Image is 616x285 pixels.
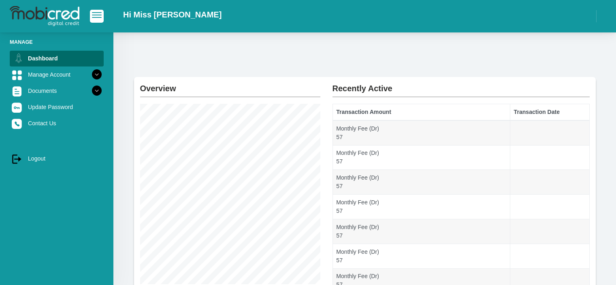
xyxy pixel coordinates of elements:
[333,145,510,170] td: Monthly Fee (Dr) 57
[333,77,590,93] h2: Recently Active
[510,104,589,120] th: Transaction Date
[10,6,79,26] img: logo-mobicred.svg
[123,10,222,19] h2: Hi Miss [PERSON_NAME]
[333,120,510,145] td: Monthly Fee (Dr) 57
[10,151,104,166] a: Logout
[333,244,510,268] td: Monthly Fee (Dr) 57
[333,195,510,219] td: Monthly Fee (Dr) 57
[333,219,510,244] td: Monthly Fee (Dr) 57
[10,51,104,66] a: Dashboard
[10,67,104,82] a: Manage Account
[333,104,510,120] th: Transaction Amount
[10,83,104,99] a: Documents
[140,77,320,93] h2: Overview
[10,116,104,131] a: Contact Us
[10,38,104,46] li: Manage
[333,170,510,195] td: Monthly Fee (Dr) 57
[10,99,104,115] a: Update Password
